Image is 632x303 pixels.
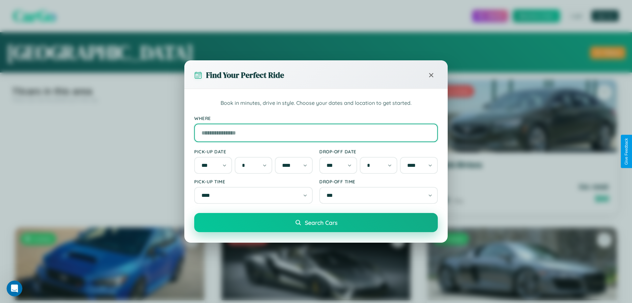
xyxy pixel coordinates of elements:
[194,179,313,184] label: Pick-up Time
[194,149,313,154] label: Pick-up Date
[206,70,284,80] h3: Find Your Perfect Ride
[194,115,438,121] label: Where
[194,99,438,107] p: Book in minutes, drive in style. Choose your dates and location to get started.
[319,179,438,184] label: Drop-off Time
[319,149,438,154] label: Drop-off Date
[305,219,337,226] span: Search Cars
[194,213,438,232] button: Search Cars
